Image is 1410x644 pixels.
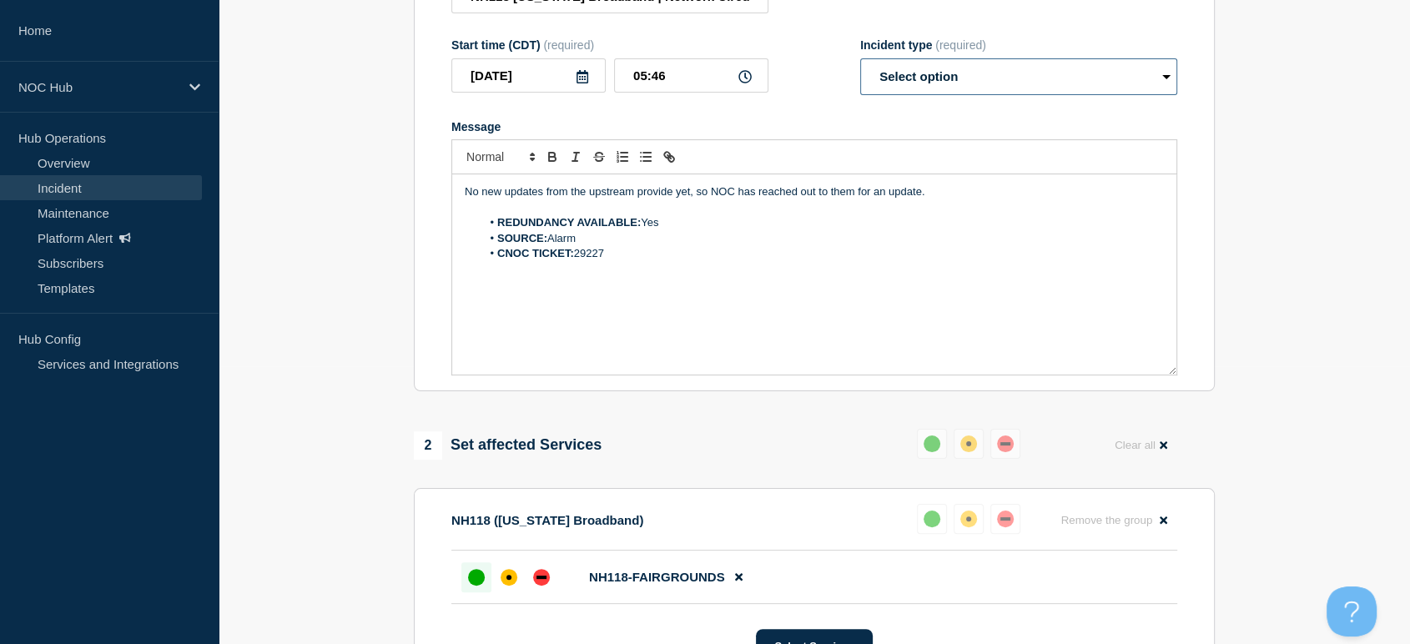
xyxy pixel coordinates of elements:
button: Toggle ordered list [611,147,634,167]
li: Yes [481,215,1165,230]
button: down [990,504,1020,534]
input: YYYY-MM-DD [451,58,606,93]
li: 29227 [481,246,1165,261]
p: NOC Hub [18,80,179,94]
strong: REDUNDANCY AVAILABLE: [497,216,641,229]
div: up [924,511,940,527]
button: down [990,429,1020,459]
div: up [924,435,940,452]
div: Incident type [860,38,1177,52]
button: Toggle link [657,147,681,167]
div: affected [960,511,977,527]
div: up [468,569,485,586]
button: Toggle strikethrough text [587,147,611,167]
span: Remove the group [1060,514,1152,526]
span: Font size [459,147,541,167]
div: Set affected Services [414,431,602,460]
span: (required) [935,38,986,52]
div: Message [451,120,1177,133]
iframe: Help Scout Beacon - Open [1327,586,1377,636]
div: Message [452,174,1176,375]
div: down [997,511,1014,527]
button: Remove the group [1050,504,1177,536]
select: Incident type [860,58,1177,95]
div: affected [501,569,517,586]
div: affected [960,435,977,452]
button: Toggle bulleted list [634,147,657,167]
div: Start time (CDT) [451,38,768,52]
strong: CNOC TICKET: [497,247,574,259]
button: affected [954,504,984,534]
button: up [917,429,947,459]
span: NH118-FAIRGROUNDS [589,570,725,584]
span: 2 [414,431,442,460]
button: Toggle italic text [564,147,587,167]
button: affected [954,429,984,459]
span: (required) [543,38,594,52]
div: down [533,569,550,586]
p: No new updates from the upstream provide yet, so NOC has reached out to them for an update. [465,184,1164,199]
button: Clear all [1105,429,1177,461]
li: Alarm [481,231,1165,246]
button: Toggle bold text [541,147,564,167]
input: HH:MM [614,58,768,93]
strong: SOURCE: [497,232,547,244]
div: down [997,435,1014,452]
button: up [917,504,947,534]
p: NH118 ([US_STATE] Broadband) [451,513,643,527]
